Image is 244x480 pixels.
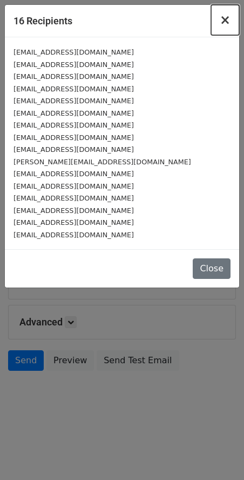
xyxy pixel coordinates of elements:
small: [EMAIL_ADDRESS][DOMAIN_NAME] [13,72,134,81]
small: [EMAIL_ADDRESS][DOMAIN_NAME] [13,182,134,190]
small: [EMAIL_ADDRESS][DOMAIN_NAME] [13,48,134,56]
small: [EMAIL_ADDRESS][DOMAIN_NAME] [13,145,134,154]
small: [EMAIL_ADDRESS][DOMAIN_NAME] [13,61,134,69]
small: [EMAIL_ADDRESS][DOMAIN_NAME] [13,85,134,93]
button: Close [211,5,239,35]
small: [EMAIL_ADDRESS][DOMAIN_NAME] [13,231,134,239]
small: [EMAIL_ADDRESS][DOMAIN_NAME] [13,194,134,202]
h5: 16 Recipients [13,14,72,28]
small: [PERSON_NAME][EMAIL_ADDRESS][DOMAIN_NAME] [13,158,191,166]
button: Close [193,258,231,279]
small: [EMAIL_ADDRESS][DOMAIN_NAME] [13,206,134,215]
small: [EMAIL_ADDRESS][DOMAIN_NAME] [13,218,134,226]
span: × [220,12,231,28]
small: [EMAIL_ADDRESS][DOMAIN_NAME] [13,121,134,129]
small: [EMAIL_ADDRESS][DOMAIN_NAME] [13,109,134,117]
small: [EMAIL_ADDRESS][DOMAIN_NAME] [13,97,134,105]
small: [EMAIL_ADDRESS][DOMAIN_NAME] [13,170,134,178]
small: [EMAIL_ADDRESS][DOMAIN_NAME] [13,134,134,142]
iframe: Chat Widget [190,428,244,480]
